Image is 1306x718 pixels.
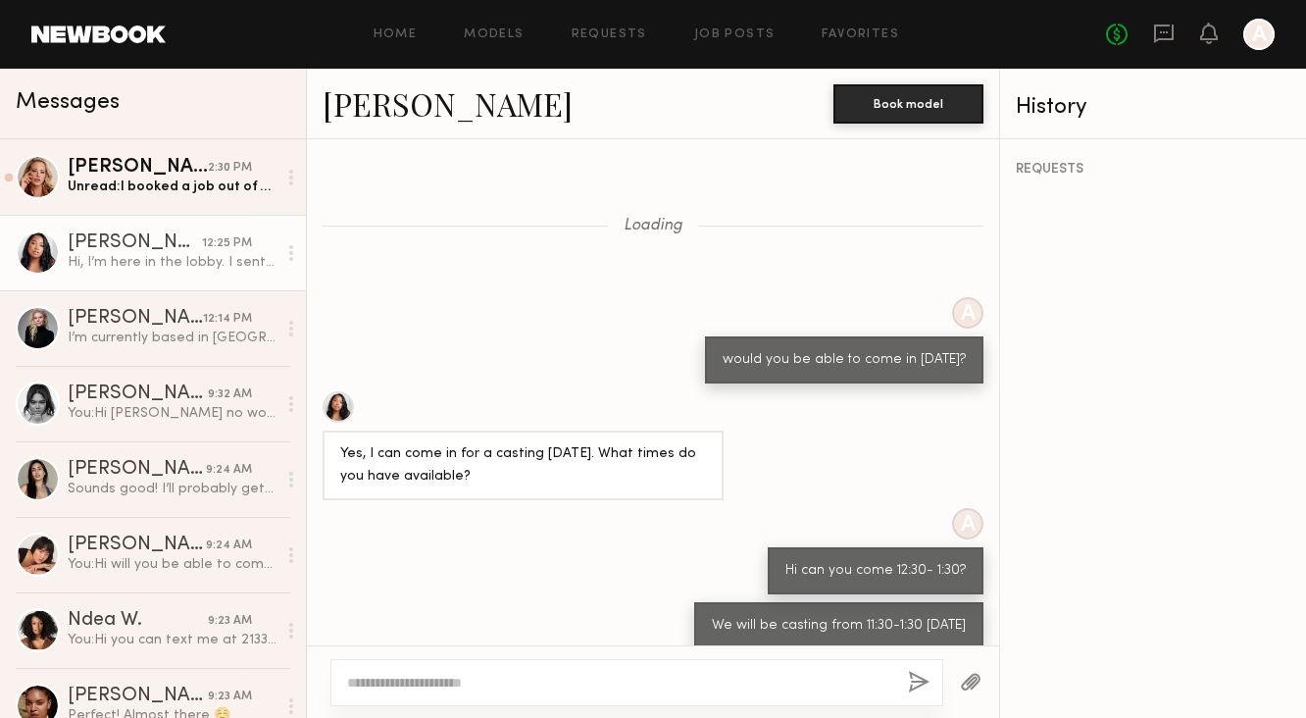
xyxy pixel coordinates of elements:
[833,94,983,111] a: Book model
[572,28,647,41] a: Requests
[785,560,966,583] div: Hi can you come 12:30- 1:30?
[68,480,276,498] div: Sounds good! I’ll probably get there a little bit after noon :)
[206,461,252,480] div: 9:24 AM
[1243,19,1275,50] a: A
[340,443,706,488] div: Yes, I can come in for a casting [DATE]. What times do you have available?
[624,218,682,234] span: Loading
[208,688,252,706] div: 9:23 AM
[68,404,276,423] div: You: Hi [PERSON_NAME] no worries-- we will keep you in the loop for future
[16,91,120,114] span: Messages
[723,349,966,372] div: would you be able to come in [DATE]?
[694,28,776,41] a: Job Posts
[208,159,252,178] div: 2:30 PM
[68,460,206,480] div: [PERSON_NAME]
[1016,96,1290,119] div: History
[68,555,276,574] div: You: Hi will you be able to come in [DATE]?
[208,385,252,404] div: 9:32 AM
[68,687,208,706] div: [PERSON_NAME]
[822,28,899,41] a: Favorites
[464,28,524,41] a: Models
[833,84,983,124] button: Book model
[68,233,202,253] div: [PERSON_NAME]
[68,536,206,555] div: [PERSON_NAME]
[68,385,208,404] div: [PERSON_NAME]
[208,612,252,631] div: 9:23 AM
[206,537,252,555] div: 9:24 AM
[68,253,276,272] div: Hi, I’m here in the lobby. I sent a text, my number is [PHONE_NUMBER]
[68,611,208,631] div: Ndea W.
[68,329,276,347] div: I’m currently based in [GEOGRAPHIC_DATA] and usually drive in for confirmed work. If it’s helpful...
[68,158,208,178] div: [PERSON_NAME]
[68,631,276,649] div: You: Hi you can text me at 2133992436 when you get here [DATE].
[68,309,203,329] div: [PERSON_NAME]
[712,615,966,638] div: We will be casting from 11:30-1:30 [DATE]
[68,178,276,196] div: Unread: I booked a job out of state for this week. When are you looking to shoot?
[1016,163,1290,177] div: REQUESTS
[202,234,252,253] div: 12:25 PM
[374,28,418,41] a: Home
[323,82,573,125] a: [PERSON_NAME]
[203,310,252,329] div: 12:14 PM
